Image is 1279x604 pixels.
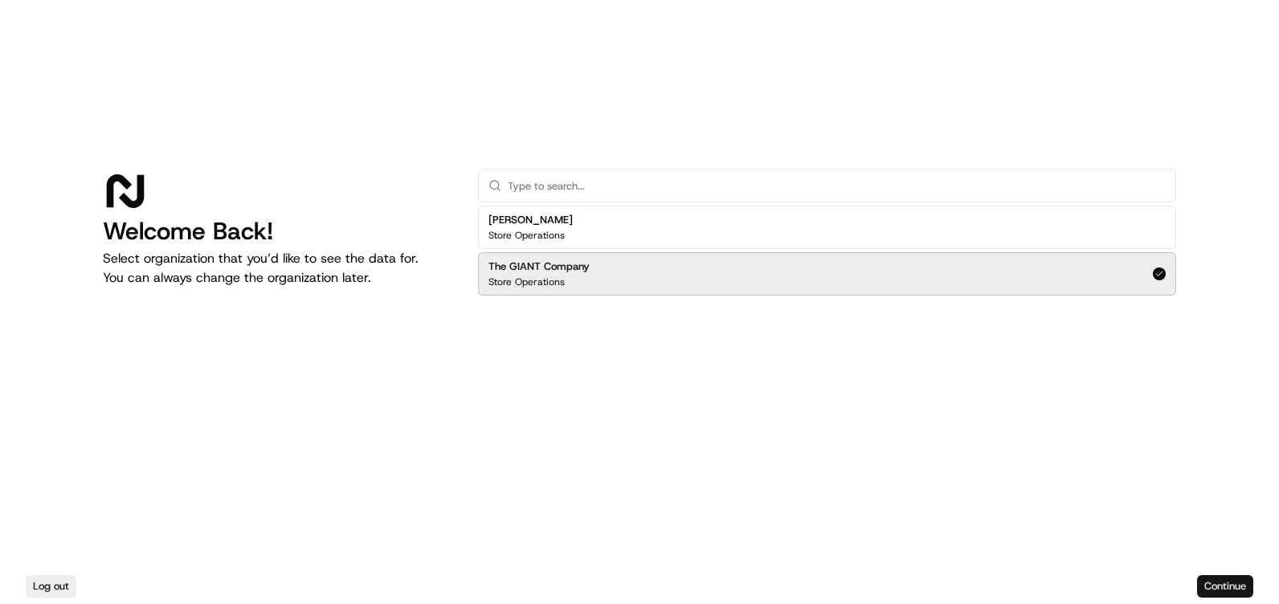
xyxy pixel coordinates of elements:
input: Type to search... [508,169,1166,202]
div: Suggestions [478,202,1176,299]
button: Continue [1197,575,1253,598]
h2: [PERSON_NAME] [488,213,573,227]
p: Store Operations [488,275,565,288]
h1: Welcome Back! [103,217,452,246]
h2: The GIANT Company [488,259,590,274]
button: Log out [26,575,76,598]
p: Select organization that you’d like to see the data for. You can always change the organization l... [103,249,452,288]
p: Store Operations [488,229,565,242]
